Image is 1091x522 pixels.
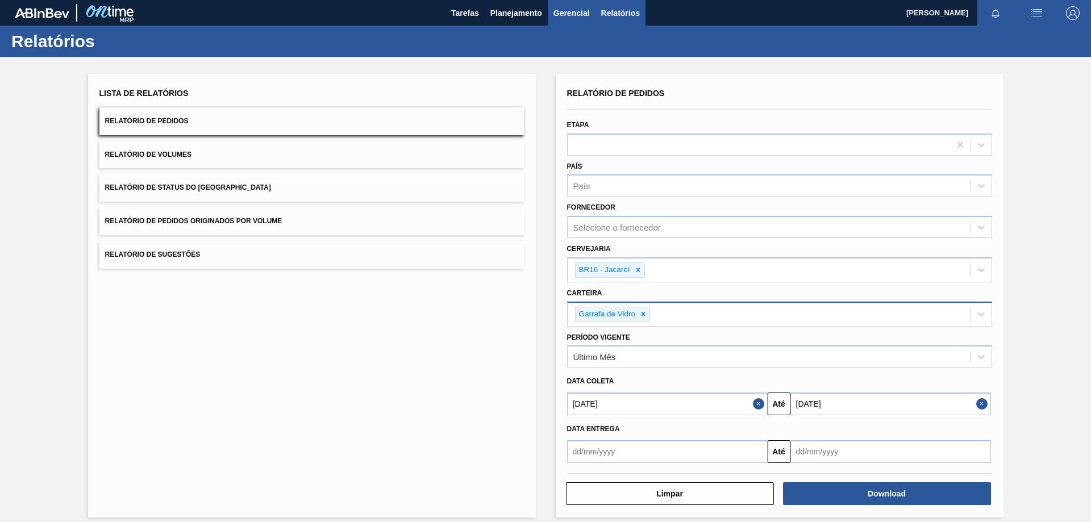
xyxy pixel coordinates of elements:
button: Close [753,392,768,415]
span: Lista de Relatórios [99,89,189,98]
button: Até [768,392,790,415]
img: TNhmsLtSVTkK8tSr43FrP2fwEKptu5GPRR3wAAAABJRU5ErkJggg== [15,8,69,18]
label: Fornecedor [567,203,615,211]
span: Relatórios [601,6,640,20]
span: Data entrega [567,425,620,433]
span: Gerencial [553,6,590,20]
span: Data coleta [567,377,614,385]
img: userActions [1030,6,1043,20]
div: País [573,181,590,191]
label: Cervejaria [567,245,611,253]
label: País [567,162,582,170]
input: dd/mm/yyyy [790,440,991,463]
span: Relatório de Pedidos Originados por Volume [105,217,282,225]
span: Tarefas [451,6,479,20]
label: Etapa [567,121,589,129]
img: Logout [1066,6,1080,20]
button: Relatório de Pedidos [99,107,524,135]
div: BR16 - Jacareí [576,263,632,277]
button: Relatório de Pedidos Originados por Volume [99,207,524,235]
button: Limpar [566,482,774,505]
button: Relatório de Sugestões [99,241,524,269]
input: dd/mm/yyyy [790,392,991,415]
button: Download [783,482,991,505]
span: Relatório de Pedidos [567,89,665,98]
span: Relatório de Status do [GEOGRAPHIC_DATA] [105,183,271,191]
button: Notificações [977,5,1014,21]
label: Período Vigente [567,333,630,341]
button: Até [768,440,790,463]
span: Relatório de Pedidos [105,117,189,125]
button: Relatório de Status do [GEOGRAPHIC_DATA] [99,174,524,202]
button: Close [976,392,991,415]
span: Relatório de Sugestões [105,250,201,258]
label: Carteira [567,289,602,297]
h1: Relatórios [11,35,213,48]
div: Selecione o fornecedor [573,223,661,232]
div: Garrafa de Vidro [576,307,638,321]
input: dd/mm/yyyy [567,440,768,463]
div: Último Mês [573,352,616,362]
input: dd/mm/yyyy [567,392,768,415]
span: Relatório de Volumes [105,151,191,158]
span: Planejamento [490,6,542,20]
button: Relatório de Volumes [99,141,524,169]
